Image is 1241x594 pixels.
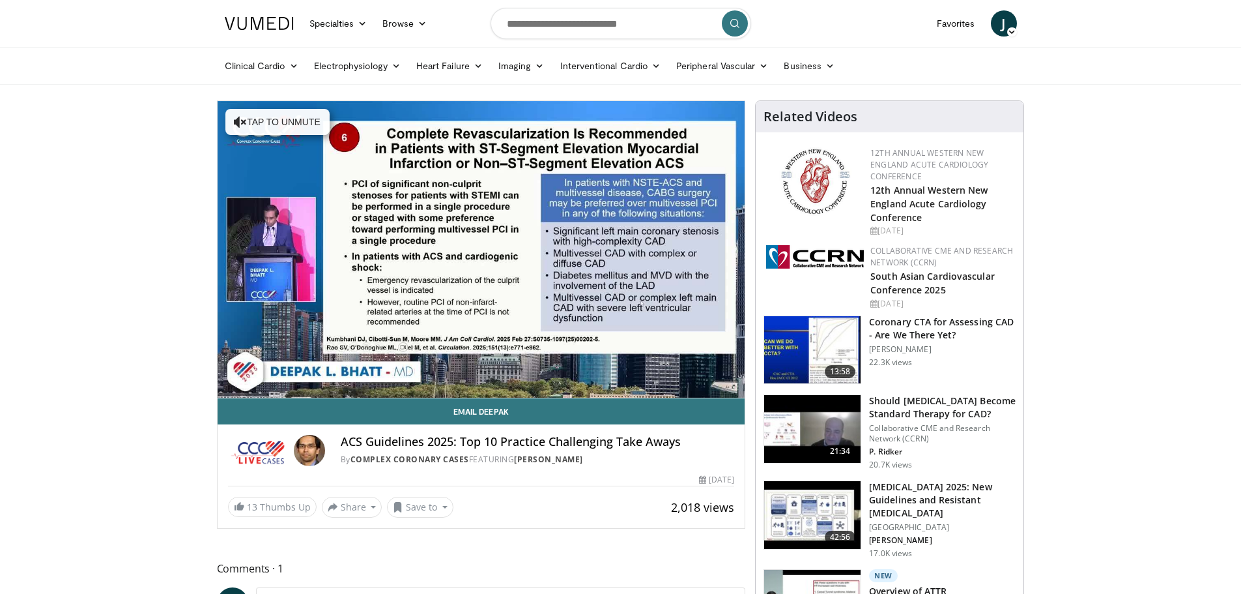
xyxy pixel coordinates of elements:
[341,454,734,466] div: By FEATURING
[869,357,912,368] p: 22.3K views
[218,101,745,398] video-js: Video Player
[869,548,912,559] p: 17.0K views
[322,497,382,518] button: Share
[217,53,306,79] a: Clinical Cardio
[869,394,1016,421] h3: Should [MEDICAL_DATA] Become Standard Therapy for CAD?
[870,270,995,296] a: South Asian Cardiovascular Conference 2025
[341,435,734,449] h4: ACS Guidelines 2025: Top 10 Practice Challenging Take Aways
[869,460,912,470] p: 20.7K views
[825,445,856,458] span: 21:34
[779,147,851,216] img: 0954f259-7907-4053-a817-32a96463ecc8.png.150x105_q85_autocrop_double_scale_upscale_version-0.2.png
[247,501,257,513] span: 13
[763,481,1016,559] a: 42:56 [MEDICAL_DATA] 2025: New Guidelines and Resistant [MEDICAL_DATA] [GEOGRAPHIC_DATA] [PERSON_...
[491,8,751,39] input: Search topics, interventions
[763,394,1016,470] a: 21:34 Should [MEDICAL_DATA] Become Standard Therapy for CAD? Collaborative CME and Research Netwo...
[699,474,734,486] div: [DATE]
[668,53,776,79] a: Peripheral Vascular
[869,535,1016,546] p: [PERSON_NAME]
[869,316,1016,342] h3: Coronary CTA for Assessing CAD - Are We There Yet?
[491,53,552,79] a: Imaging
[869,423,1016,444] p: Collaborative CME and Research Network (CCRN)
[306,53,408,79] a: Electrophysiology
[869,569,898,582] p: New
[929,10,983,37] a: Favorites
[217,560,746,577] span: Comments 1
[764,481,861,549] img: 280bcb39-0f4e-42eb-9c44-b41b9262a277.150x105_q85_crop-smart_upscale.jpg
[763,109,857,125] h4: Related Videos
[776,53,842,79] a: Business
[225,109,330,135] button: Tap to unmute
[870,147,988,182] a: 12th Annual Western New England Acute Cardiology Conference
[763,316,1016,385] a: 13:58 Coronary CTA for Assessing CAD - Are We There Yet? [PERSON_NAME] 22.3K views
[228,435,289,466] img: Complex Coronary Cases
[764,395,861,463] img: eb63832d-2f75-457d-8c1a-bbdc90eb409c.150x105_q85_crop-smart_upscale.jpg
[825,365,856,378] span: 13:58
[225,17,294,30] img: VuMedi Logo
[870,298,1013,310] div: [DATE]
[294,435,325,466] img: Avatar
[514,454,583,465] a: [PERSON_NAME]
[870,225,1013,237] div: [DATE]
[552,53,669,79] a: Interventional Cardio
[870,184,988,224] a: 12th Annual Western New England Acute Cardiology Conference
[350,454,469,465] a: Complex Coronary Cases
[302,10,375,37] a: Specialties
[387,497,453,518] button: Save to
[869,522,1016,533] p: [GEOGRAPHIC_DATA]
[218,398,745,424] a: Email Deepak
[375,10,435,37] a: Browse
[766,245,864,269] img: a04ee3ba-8487-4636-b0fb-5e8d268f3737.png.150x105_q85_autocrop_double_scale_upscale_version-0.2.png
[870,245,1013,268] a: Collaborative CME and Research Network (CCRN)
[228,497,317,517] a: 13 Thumbs Up
[991,10,1017,37] a: J
[764,316,861,384] img: 34b2b9a4-89e5-4b8c-b553-8a638b61a706.150x105_q85_crop-smart_upscale.jpg
[671,499,734,515] span: 2,018 views
[869,344,1016,355] p: [PERSON_NAME]
[869,481,1016,520] h3: [MEDICAL_DATA] 2025: New Guidelines and Resistant [MEDICAL_DATA]
[825,531,856,544] span: 42:56
[408,53,491,79] a: Heart Failure
[869,447,1016,457] p: P. Ridker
